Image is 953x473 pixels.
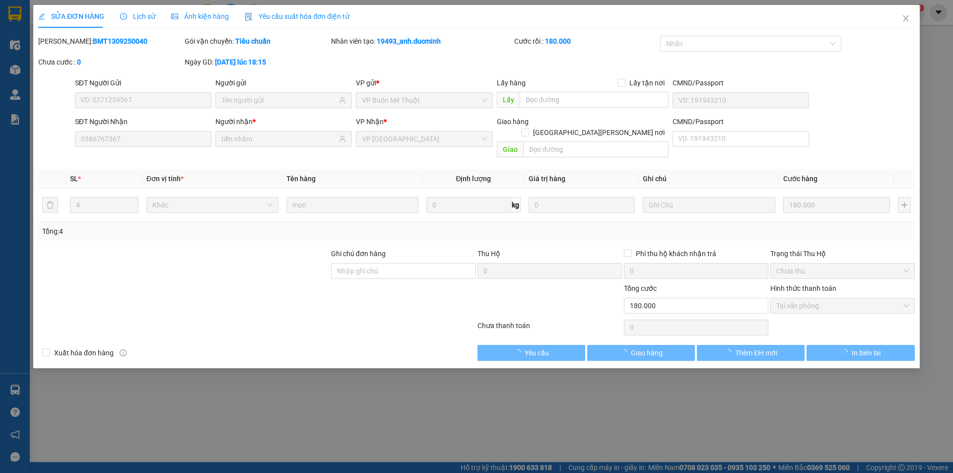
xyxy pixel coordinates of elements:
span: Lịch sử [120,12,155,20]
span: [GEOGRAPHIC_DATA][PERSON_NAME] nơi [529,127,669,138]
img: icon [245,13,253,21]
input: Dọc đường [520,92,669,108]
span: Tên hàng [286,175,316,183]
span: Cước hàng [783,175,817,183]
input: Ghi chú đơn hàng [331,263,476,279]
input: Ghi Chú [643,197,775,213]
span: kg [511,197,521,213]
div: Cước rồi : [514,36,659,47]
div: Tổng: 4 [42,226,368,237]
label: Ghi chú đơn hàng [331,250,386,258]
span: user [340,97,346,104]
input: 0 [783,197,890,213]
span: SỬA ĐƠN HÀNG [38,12,104,20]
div: Chưa thanh toán [476,320,623,338]
button: In biên lai [807,345,915,361]
span: Thêm ĐH mới [735,347,777,358]
button: Close [892,5,920,33]
div: Chưa cước : [38,57,183,68]
span: Thu Hộ [477,250,500,258]
input: 0 [529,197,635,213]
span: In biên lai [852,347,881,358]
div: Người gửi [215,77,352,88]
span: loading [514,349,525,356]
span: Lấy hàng [497,79,526,87]
span: Giao [497,141,523,157]
input: VD: Bàn, Ghế [286,197,418,213]
label: Hình thức thanh toán [770,284,836,292]
div: Gói vận chuyển: [185,36,329,47]
div: SĐT Người Gửi [75,77,211,88]
span: close [902,14,910,22]
input: Dọc đường [523,141,669,157]
div: CMND/Passport [673,77,809,88]
input: VD: 191943210 [673,92,809,108]
span: SL [70,175,78,183]
span: VP Thủ Đức [362,132,487,146]
div: CMND/Passport [673,116,809,127]
button: delete [42,197,58,213]
span: Khác [152,198,272,212]
div: Ngày GD: [185,57,329,68]
span: Giao hàng [497,118,529,126]
th: Ghi chú [639,169,779,189]
button: plus [898,197,911,213]
span: Xuất hóa đơn hàng [50,347,118,358]
span: Ảnh kiện hàng [171,12,229,20]
span: VP Buôn Mê Thuột [362,93,487,108]
span: Giao hàng [631,347,663,358]
span: loading [620,349,631,356]
span: Chưa thu [776,264,909,278]
input: Tên người gửi [221,95,337,106]
div: VP gửi [356,77,493,88]
b: BMT1309250040 [93,37,147,45]
span: Yêu cầu xuất hóa đơn điện tử [245,12,349,20]
span: loading [841,349,852,356]
span: picture [171,13,178,20]
span: Định lượng [456,175,491,183]
span: Tại văn phòng [776,298,909,313]
span: Lấy [497,92,520,108]
button: Thêm ĐH mới [697,345,805,361]
span: clock-circle [120,13,127,20]
div: Người nhận [215,116,352,127]
b: 19493_anh.ducminh [377,37,441,45]
span: edit [38,13,45,20]
b: 0 [77,58,81,66]
span: VP Nhận [356,118,384,126]
div: [PERSON_NAME]: [38,36,183,47]
span: Lấy tận nơi [625,77,669,88]
div: SĐT Người Nhận [75,116,211,127]
span: user [340,135,346,142]
span: loading [724,349,735,356]
b: Tiêu chuẩn [235,37,271,45]
b: [DATE] lúc 18:15 [215,58,266,66]
input: Tên người nhận [221,134,337,144]
div: Nhân viên tạo: [331,36,512,47]
div: Trạng thái Thu Hộ [770,248,915,259]
b: 180.000 [545,37,571,45]
span: Phí thu hộ khách nhận trả [632,248,720,259]
span: Giá trị hàng [529,175,565,183]
span: Yêu cầu [525,347,549,358]
span: Đơn vị tính [146,175,184,183]
button: Giao hàng [587,345,695,361]
span: Tổng cước [624,284,657,292]
span: info-circle [120,349,127,356]
button: Yêu cầu [477,345,585,361]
